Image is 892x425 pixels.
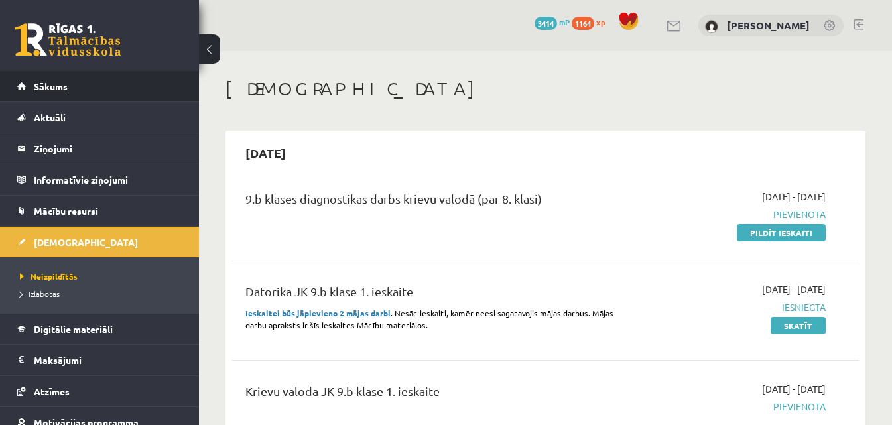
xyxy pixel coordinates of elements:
[245,190,625,214] div: 9.b klases diagnostikas darbs krievu valodā (par 8. klasi)
[34,345,182,375] legend: Maksājumi
[245,282,625,307] div: Datorika JK 9.b klase 1. ieskaite
[245,382,625,406] div: Krievu valoda JK 9.b klase 1. ieskaite
[645,300,826,314] span: Iesniegta
[17,314,182,344] a: Digitālie materiāli
[17,102,182,133] a: Aktuāli
[762,190,826,204] span: [DATE] - [DATE]
[15,23,121,56] a: Rīgas 1. Tālmācības vidusskola
[17,71,182,101] a: Sākums
[705,20,718,33] img: Deniss Valantavičs
[727,19,810,32] a: [PERSON_NAME]
[737,224,826,241] a: Pildīt ieskaiti
[34,80,68,92] span: Sākums
[17,164,182,195] a: Informatīvie ziņojumi
[34,133,182,164] legend: Ziņojumi
[572,17,594,30] span: 1164
[20,271,78,282] span: Neizpildītās
[535,17,557,30] span: 3414
[559,17,570,27] span: mP
[17,376,182,406] a: Atzīmes
[225,78,865,100] h1: [DEMOGRAPHIC_DATA]
[762,282,826,296] span: [DATE] - [DATE]
[34,236,138,248] span: [DEMOGRAPHIC_DATA]
[17,133,182,164] a: Ziņojumi
[596,17,605,27] span: xp
[645,400,826,414] span: Pievienota
[645,208,826,221] span: Pievienota
[245,308,391,318] strong: Ieskaitei būs jāpievieno 2 mājas darbi
[20,288,60,299] span: Izlabotās
[17,196,182,226] a: Mācību resursi
[535,17,570,27] a: 3414 mP
[17,227,182,257] a: [DEMOGRAPHIC_DATA]
[34,385,70,397] span: Atzīmes
[34,323,113,335] span: Digitālie materiāli
[232,137,299,168] h2: [DATE]
[20,288,186,300] a: Izlabotās
[17,345,182,375] a: Maksājumi
[34,111,66,123] span: Aktuāli
[34,164,182,195] legend: Informatīvie ziņojumi
[245,308,613,330] span: . Nesāc ieskaiti, kamēr neesi sagatavojis mājas darbus. Mājas darbu apraksts ir šīs ieskaites Māc...
[762,382,826,396] span: [DATE] - [DATE]
[20,271,186,282] a: Neizpildītās
[572,17,611,27] a: 1164 xp
[771,317,826,334] a: Skatīt
[34,205,98,217] span: Mācību resursi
